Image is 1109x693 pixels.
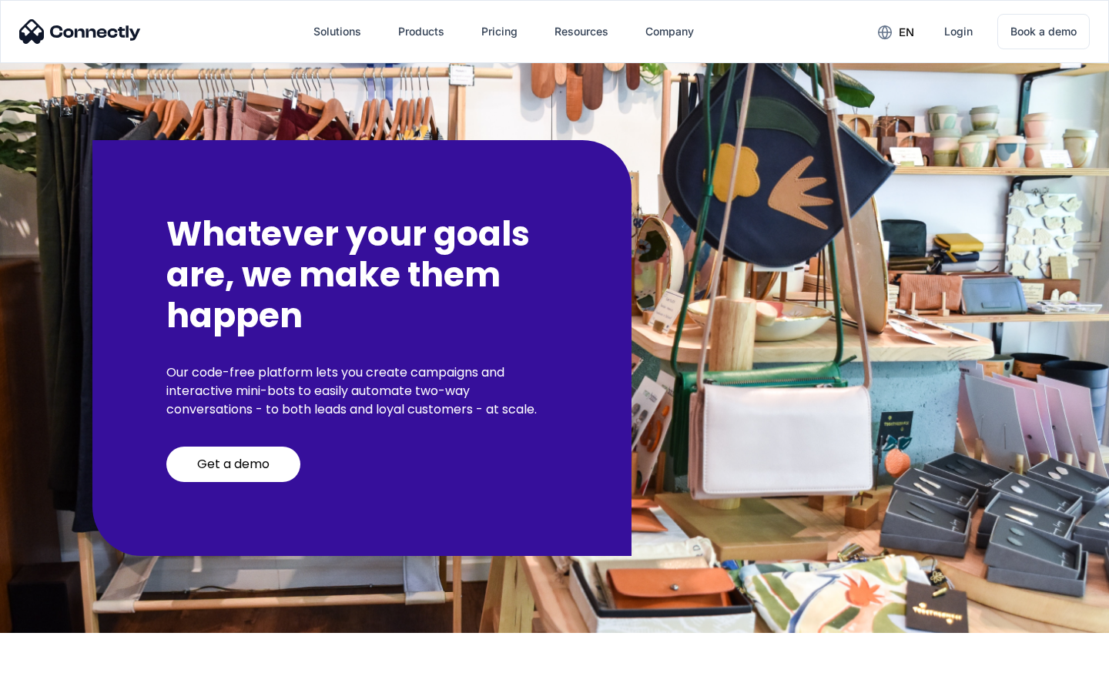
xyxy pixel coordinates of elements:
[313,21,361,42] div: Solutions
[15,666,92,688] aside: Language selected: English
[899,22,914,43] div: en
[645,21,694,42] div: Company
[932,13,985,50] a: Login
[481,21,518,42] div: Pricing
[554,21,608,42] div: Resources
[398,21,444,42] div: Products
[166,363,558,419] p: Our code-free platform lets you create campaigns and interactive mini-bots to easily automate two...
[469,13,530,50] a: Pricing
[31,666,92,688] ul: Language list
[166,214,558,336] h2: Whatever your goals are, we make them happen
[944,21,973,42] div: Login
[997,14,1090,49] a: Book a demo
[197,457,270,472] div: Get a demo
[166,447,300,482] a: Get a demo
[19,19,141,44] img: Connectly Logo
